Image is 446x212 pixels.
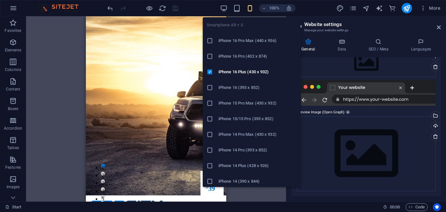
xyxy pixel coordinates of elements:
[5,28,21,33] p: Favorites
[383,203,400,211] h6: Session time
[218,115,297,123] h6: iPhone 15/15 Pro (393 x 852)
[5,165,21,170] p: Features
[15,179,19,183] button: 5
[159,5,166,12] i: Reload page
[362,4,370,12] button: navigator
[297,108,436,116] label: Preview Image (Open Graph)
[297,116,436,191] div: Select files from the file manager, stock photos, or upload file(s)
[286,5,292,11] i: On resize automatically adjust zoom level to fit chosen device.
[15,155,19,159] button: 2
[375,4,383,12] button: text_generator
[218,177,297,185] h6: iPhone 14 (390 x 844)
[292,38,327,52] h4: General
[6,87,20,92] p: Content
[403,5,410,12] i: Publish
[401,38,441,52] h4: Languages
[218,84,297,92] h6: iPhone 16 (393 x 852)
[259,4,282,12] button: 100%
[375,5,383,12] i: AI Writer
[7,145,19,150] p: Tables
[218,162,297,170] h6: iPhone 14 Plus (428 x 926)
[349,4,357,12] button: pages
[394,205,395,209] span: :
[417,3,443,13] button: More
[218,37,297,45] h6: iPhone 16 Pro Max (440 x 956)
[15,148,19,151] button: 1
[218,131,297,138] h6: iPhone 14 Pro Max (430 x 932)
[358,38,401,52] h4: SEO / Meta
[327,38,358,52] h4: Data
[218,68,297,76] h6: iPhone 16 Plus (430 x 932)
[218,99,297,107] h6: iPhone 15 Pro Max (430 x 932)
[349,5,357,12] i: Pages (Ctrl+Alt+S)
[336,5,344,12] i: Design (Ctrl+Alt+Y)
[15,171,19,175] button: 4
[5,203,22,211] a: Click to cancel selection. Double-click to open Pages
[106,4,114,12] button: undo
[4,126,22,131] p: Accordion
[269,4,279,12] h6: 100%
[106,5,114,12] i: Undo: change_data (Ctrl+Z)
[8,106,19,111] p: Boxes
[389,5,396,12] i: Commerce
[15,163,19,167] button: 3
[158,4,166,12] button: reload
[389,4,396,12] button: commerce
[218,146,297,154] h6: iPhone 14 Pro (393 x 852)
[297,47,436,77] div: Select files from the file manager, stock photos, or upload file(s)
[390,203,400,211] span: 00 00
[402,3,412,13] button: publish
[336,4,344,12] button: design
[7,184,20,190] p: Images
[304,21,441,27] h2: Website settings
[38,4,87,12] img: Editor Logo
[218,52,297,60] h6: iPhone 16 Pro (402 x 874)
[408,203,425,211] span: Code
[420,5,440,11] span: More
[5,48,22,53] p: Elements
[304,27,428,33] h3: Manage your website settings
[362,5,370,12] i: Navigator
[433,203,441,211] button: Usercentrics
[406,203,428,211] button: Code
[5,67,21,72] p: Columns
